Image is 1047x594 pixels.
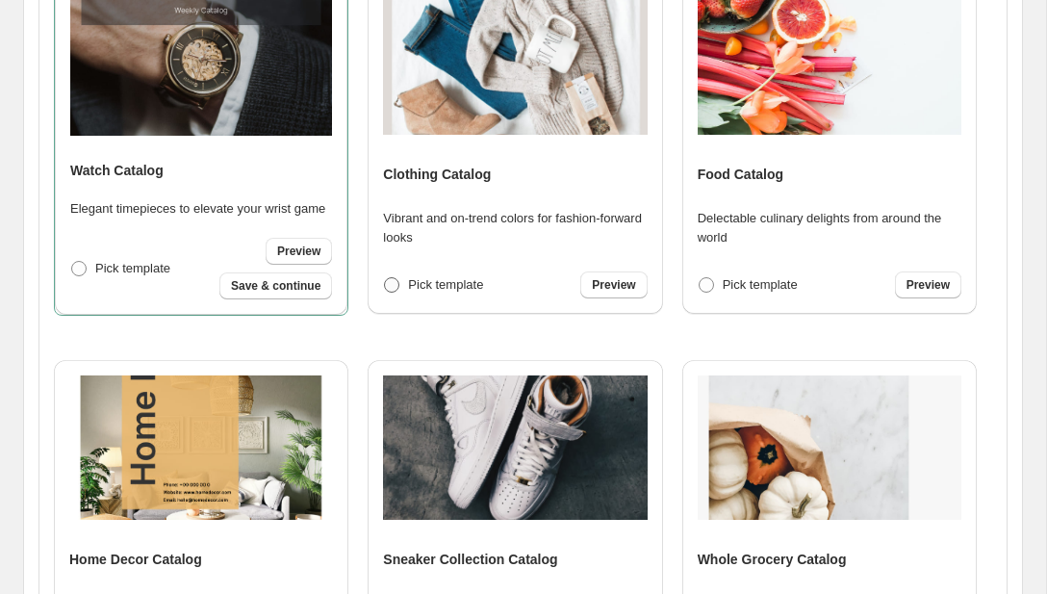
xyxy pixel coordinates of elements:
span: Preview [592,277,635,293]
span: Save & continue [231,278,320,294]
span: Preview [907,277,950,293]
span: Pick template [408,277,483,292]
a: Preview [580,271,647,298]
a: Preview [266,238,332,265]
h4: Whole Grocery Catalog [698,550,847,569]
p: Delectable culinary delights from around the world [698,209,961,247]
span: Pick template [723,277,798,292]
p: Elegant timepieces to elevate your wrist game [70,199,325,219]
h4: Clothing Catalog [383,165,491,184]
p: Vibrant and on-trend colors for fashion-forward looks [383,209,647,247]
a: Preview [895,271,961,298]
button: Save & continue [219,272,332,299]
span: Preview [277,244,320,259]
h4: Sneaker Collection Catalog [383,550,557,569]
span: Pick template [95,261,170,275]
h4: Home Decor Catalog [69,550,202,569]
h4: Food Catalog [698,165,783,184]
h4: Watch Catalog [70,161,164,180]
